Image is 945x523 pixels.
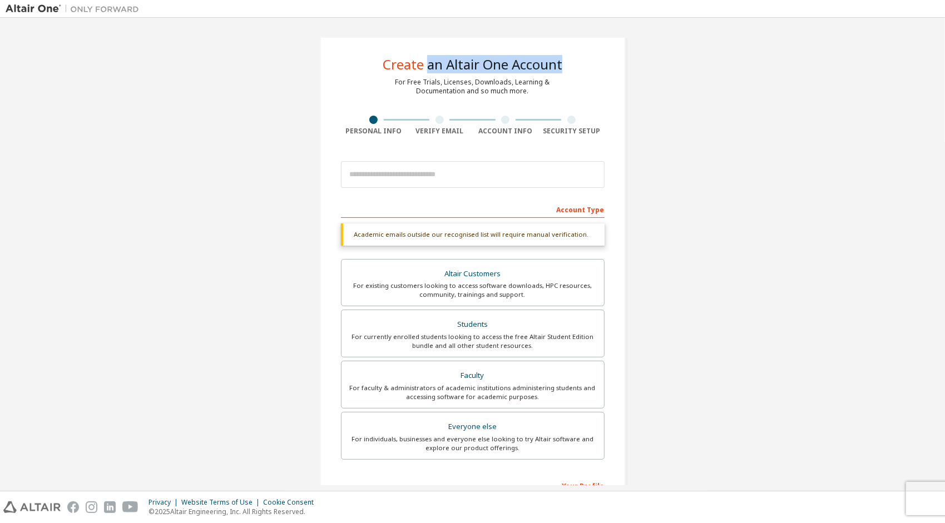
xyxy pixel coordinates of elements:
div: Everyone else [348,419,597,435]
p: © 2025 Altair Engineering, Inc. All Rights Reserved. [149,507,320,516]
div: For currently enrolled students looking to access the free Altair Student Edition bundle and all ... [348,332,597,350]
img: instagram.svg [86,501,97,513]
div: Privacy [149,498,181,507]
div: Faculty [348,368,597,383]
div: Personal Info [341,127,407,136]
div: For individuals, businesses and everyone else looking to try Altair software and explore our prod... [348,435,597,452]
div: Altair Customers [348,266,597,282]
img: altair_logo.svg [3,501,61,513]
img: youtube.svg [122,501,138,513]
div: Create an Altair One Account [383,58,562,71]
div: Account Type [341,200,605,218]
div: Academic emails outside our recognised list will require manual verification. [341,223,605,246]
div: For faculty & administrators of academic institutions administering students and accessing softwa... [348,383,597,401]
div: Account Info [473,127,539,136]
div: Cookie Consent [263,498,320,507]
img: Altair One [6,3,145,14]
div: For Free Trials, Licenses, Downloads, Learning & Documentation and so much more. [395,78,550,96]
div: Students [348,317,597,332]
img: facebook.svg [67,501,79,513]
img: linkedin.svg [104,501,116,513]
div: Security Setup [538,127,605,136]
div: For existing customers looking to access software downloads, HPC resources, community, trainings ... [348,281,597,299]
div: Website Terms of Use [181,498,263,507]
div: Your Profile [341,476,605,494]
div: Verify Email [407,127,473,136]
